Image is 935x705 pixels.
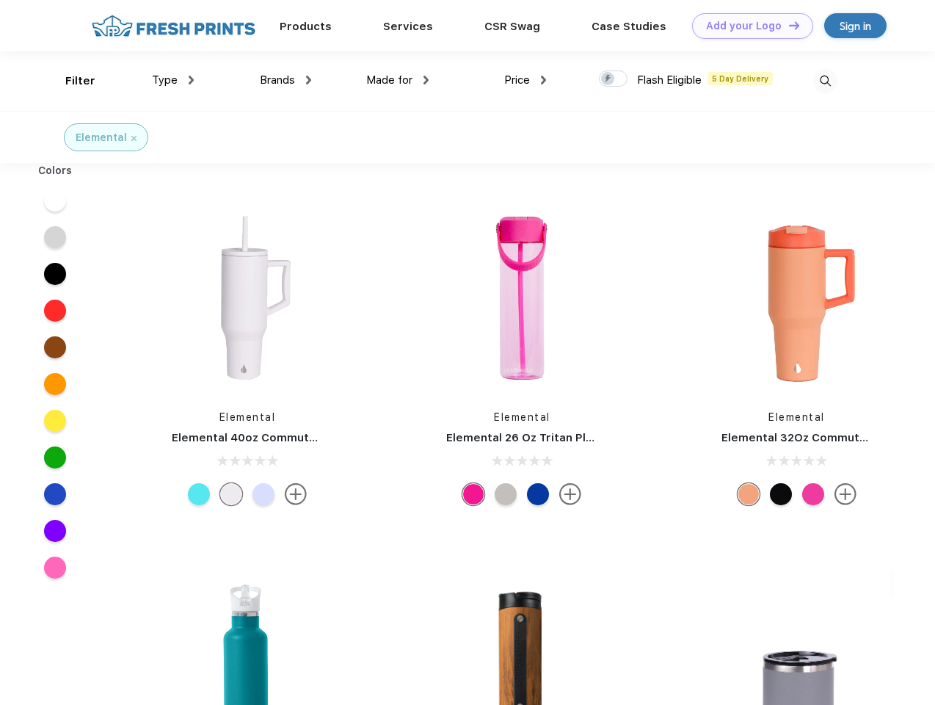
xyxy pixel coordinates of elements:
[220,483,242,505] div: White
[770,483,792,505] div: Black Speckle
[219,411,276,423] a: Elemental
[131,136,137,141] img: filter_cancel.svg
[150,200,345,395] img: func=resize&h=266
[495,483,517,505] div: Midnight Clear
[424,200,619,395] img: func=resize&h=266
[189,76,194,84] img: dropdown.png
[172,431,371,444] a: Elemental 40oz Commuter Tumbler
[423,76,429,84] img: dropdown.png
[721,431,921,444] a: Elemental 32Oz Commuter Tumbler
[285,483,307,505] img: more.svg
[527,483,549,505] div: Aqua Waves
[706,20,782,32] div: Add your Logo
[834,483,856,505] img: more.svg
[637,73,702,87] span: Flash Eligible
[76,130,127,145] div: Elemental
[738,483,760,505] div: Peach Sunrise
[484,20,540,33] a: CSR Swag
[280,20,332,33] a: Products
[462,483,484,505] div: Hot pink
[383,20,433,33] a: Services
[699,200,895,395] img: func=resize&h=266
[446,431,689,444] a: Elemental 26 Oz Tritan Plastic Water Bottle
[65,73,95,90] div: Filter
[87,13,260,39] img: fo%20logo%202.webp
[366,73,412,87] span: Made for
[707,72,773,85] span: 5 Day Delivery
[541,76,546,84] img: dropdown.png
[494,411,550,423] a: Elemental
[802,483,824,505] div: Hot Pink
[188,483,210,505] div: Blue Tie Dye
[504,73,530,87] span: Price
[813,69,837,93] img: desktop_search.svg
[252,483,274,505] div: Ice blue
[840,18,871,35] div: Sign in
[152,73,178,87] span: Type
[260,73,295,87] span: Brands
[789,21,799,29] img: DT
[768,411,825,423] a: Elemental
[27,163,84,178] div: Colors
[559,483,581,505] img: more.svg
[824,13,887,38] a: Sign in
[306,76,311,84] img: dropdown.png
